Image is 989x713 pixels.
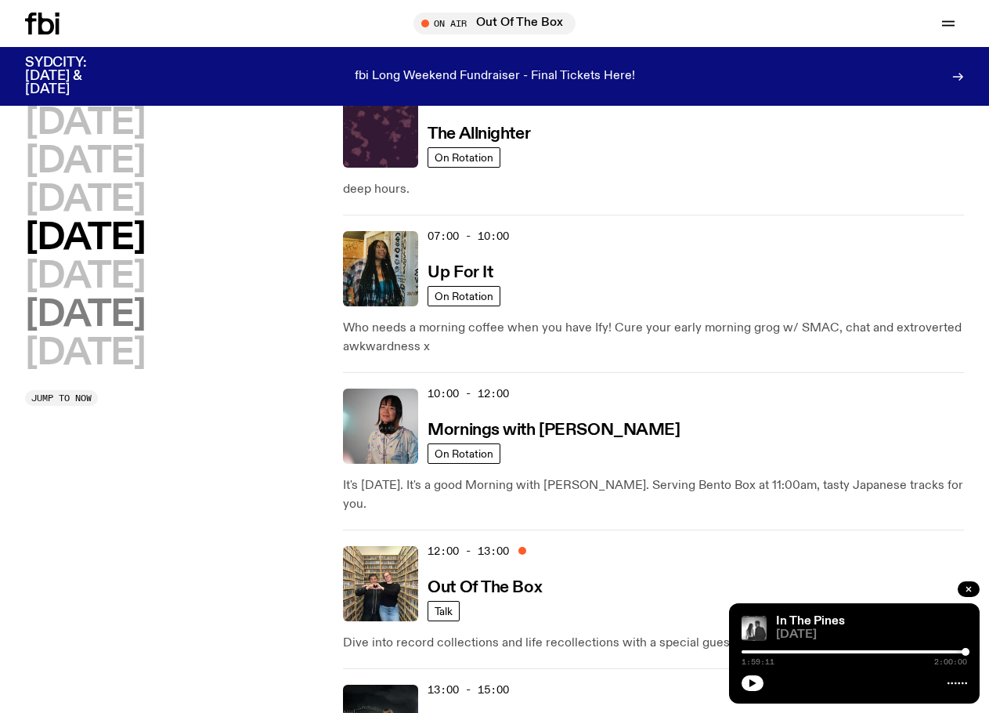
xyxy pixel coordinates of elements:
[435,291,493,302] span: On Rotation
[428,286,500,306] a: On Rotation
[428,443,500,464] a: On Rotation
[428,682,509,697] span: 13:00 - 15:00
[435,606,453,617] span: Talk
[435,152,493,164] span: On Rotation
[343,389,418,464] img: Kana Frazer is smiling at the camera with her head tilted slightly to her left. She wears big bla...
[776,629,967,641] span: [DATE]
[343,231,418,306] img: Ify - a Brown Skin girl with black braided twists, looking up to the side with her tongue stickin...
[25,56,125,96] h3: SYDCITY: [DATE] & [DATE]
[31,394,92,403] span: Jump to now
[343,319,964,356] p: Who needs a morning coffee when you have Ify! Cure your early morning grog w/ SMAC, chat and extr...
[25,298,145,333] button: [DATE]
[25,259,145,295] button: [DATE]
[343,634,964,653] p: Dive into record collections and life recollections with a special guest every week
[343,476,964,514] p: It's [DATE]. It's a good Morning with [PERSON_NAME]. Serving Bento Box at 11:00am, tasty Japanese...
[343,546,418,621] img: Matt and Kate stand in the music library and make a heart shape with one hand each.
[428,577,542,596] a: Out Of The Box
[25,221,145,256] button: [DATE]
[428,422,680,439] h3: Mornings with [PERSON_NAME]
[428,580,542,596] h3: Out Of The Box
[428,265,493,281] h3: Up For It
[25,106,145,141] button: [DATE]
[428,544,509,559] span: 12:00 - 13:00
[428,419,680,439] a: Mornings with [PERSON_NAME]
[776,615,845,628] a: In The Pines
[25,183,145,218] button: [DATE]
[25,390,98,406] button: Jump to now
[428,386,509,401] span: 10:00 - 12:00
[343,180,964,199] p: deep hours.
[934,658,967,666] span: 2:00:00
[428,147,500,168] a: On Rotation
[413,13,576,34] button: On AirOut Of The Box
[428,123,530,143] a: The Allnighter
[428,126,530,143] h3: The Allnighter
[355,70,635,84] p: fbi Long Weekend Fundraiser - Final Tickets Here!
[428,229,509,244] span: 07:00 - 10:00
[25,144,145,179] button: [DATE]
[428,601,460,621] a: Talk
[742,658,774,666] span: 1:59:11
[428,262,493,281] a: Up For It
[435,448,493,460] span: On Rotation
[25,336,145,371] button: [DATE]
